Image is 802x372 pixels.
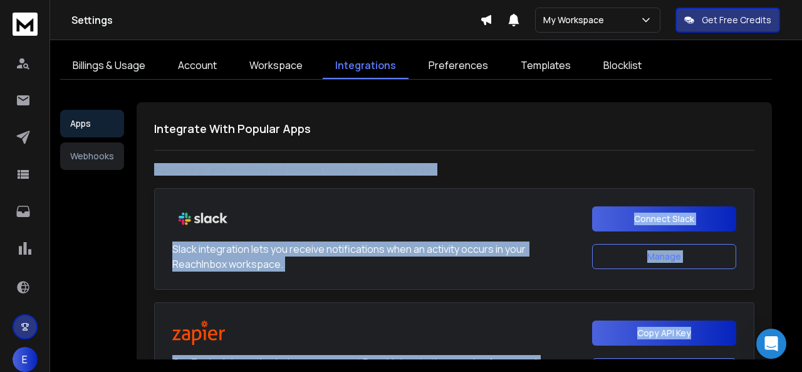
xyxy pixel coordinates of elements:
a: Preferences [416,53,501,79]
button: Copy API Key [592,321,736,346]
a: Templates [508,53,583,79]
h1: Settings [71,13,480,28]
img: logo [13,13,38,36]
a: Workspace [237,53,315,79]
button: E [13,347,38,372]
button: Apps [60,110,124,137]
a: Integrations [323,53,409,79]
button: Manage [592,244,736,269]
p: My Workspace [543,14,609,26]
a: Account [165,53,229,79]
button: Webhooks [60,142,124,170]
p: Slack integration lets you receive notifications when an activity occurs in your ReachInbox works... [172,242,580,272]
button: Get Free Credits [675,8,780,33]
p: Get Free Credits [702,14,771,26]
p: Supercharge your workflow and connect the tool you use every day. [154,163,754,176]
a: Blocklist [591,53,654,79]
a: Billings & Usage [60,53,158,79]
h1: Integrate With Popular Apps [154,120,754,137]
button: Connect Slack [592,206,736,231]
div: Open Intercom Messenger [756,329,786,359]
